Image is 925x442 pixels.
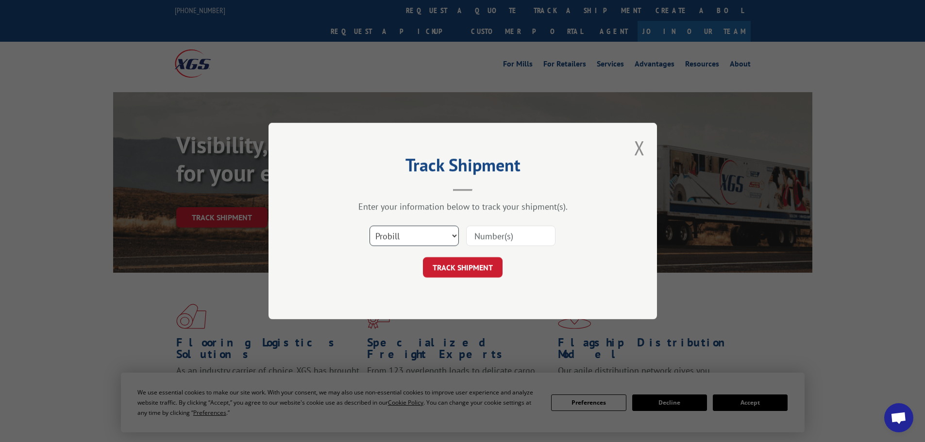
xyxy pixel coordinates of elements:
[423,257,503,278] button: TRACK SHIPMENT
[634,135,645,161] button: Close modal
[317,158,608,177] h2: Track Shipment
[317,201,608,212] div: Enter your information below to track your shipment(s).
[466,226,555,246] input: Number(s)
[884,403,913,432] a: Open chat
